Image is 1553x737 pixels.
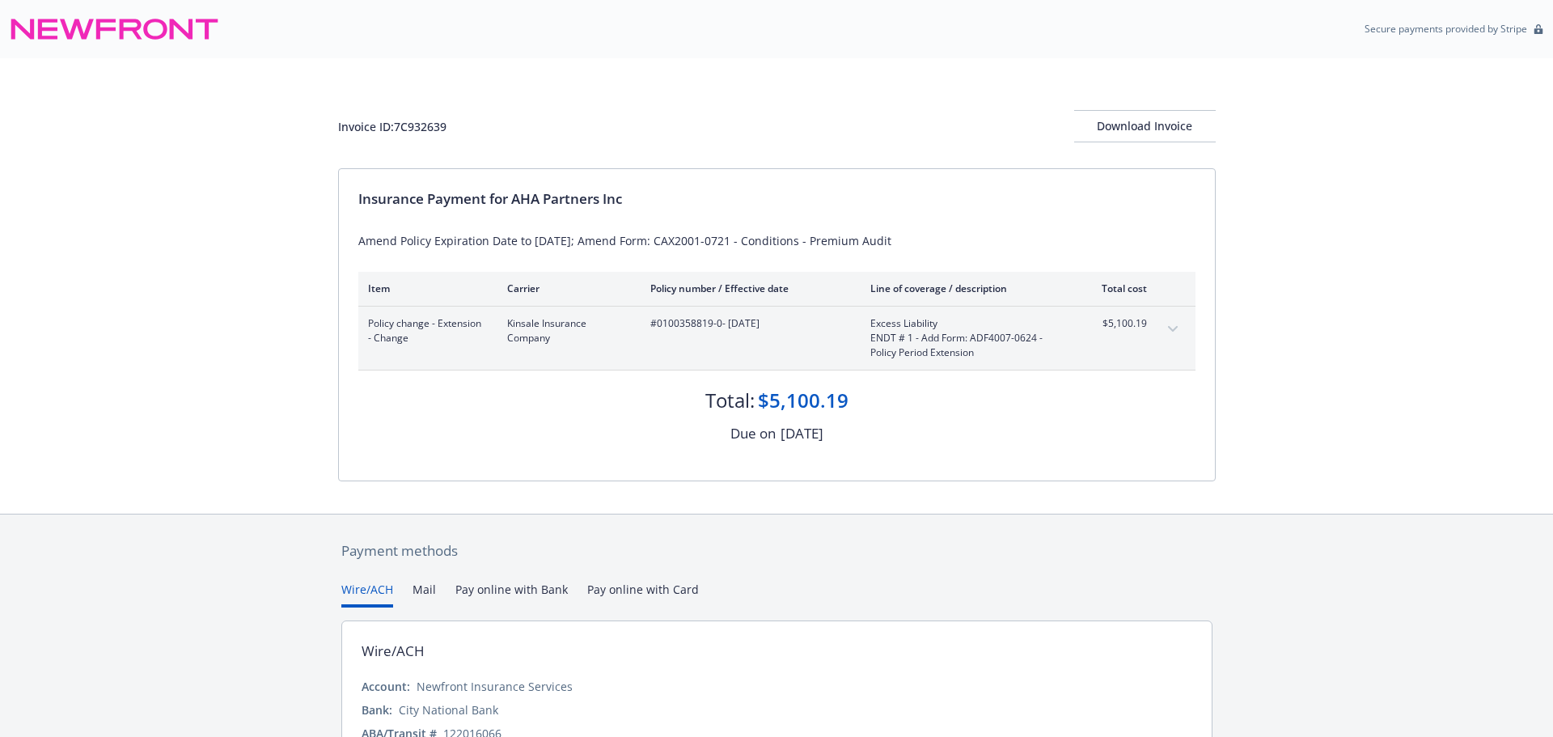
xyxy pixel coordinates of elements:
button: Pay online with Card [587,581,699,608]
div: $5,100.19 [758,387,848,414]
button: Mail [413,581,436,608]
div: Account: [362,678,410,695]
div: Policy number / Effective date [650,282,844,295]
div: Insurance Payment for AHA Partners Inc [358,188,1195,210]
span: Excess Liability [870,316,1060,331]
button: Pay online with Bank [455,581,568,608]
span: ENDT # 1 - Add Form: ADF4007-0624 - Policy Period Extension [870,331,1060,360]
button: Wire/ACH [341,581,393,608]
div: Newfront Insurance Services [417,678,573,695]
div: [DATE] [781,423,823,444]
span: Kinsale Insurance Company [507,316,624,345]
button: expand content [1160,316,1186,342]
button: Download Invoice [1074,110,1216,142]
div: Total: [705,387,755,414]
div: Wire/ACH [362,641,425,662]
p: Secure payments provided by Stripe [1365,22,1527,36]
div: Amend Policy Expiration Date to [DATE]; Amend Form: CAX2001-0721 - Conditions - Premium Audit [358,232,1195,249]
span: $5,100.19 [1086,316,1147,331]
div: Total cost [1086,282,1147,295]
div: Payment methods [341,540,1212,561]
div: City National Bank [399,701,498,718]
div: Due on [730,423,776,444]
span: Excess LiabilityENDT # 1 - Add Form: ADF4007-0624 - Policy Period Extension [870,316,1060,360]
div: Line of coverage / description [870,282,1060,295]
span: Policy change - Extension - Change [368,316,481,345]
div: Policy change - Extension - ChangeKinsale Insurance Company#0100358819-0- [DATE]Excess LiabilityE... [358,307,1195,370]
div: Download Invoice [1074,111,1216,142]
div: Carrier [507,282,624,295]
div: Bank: [362,701,392,718]
div: Invoice ID: 7C932639 [338,118,446,135]
div: Item [368,282,481,295]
